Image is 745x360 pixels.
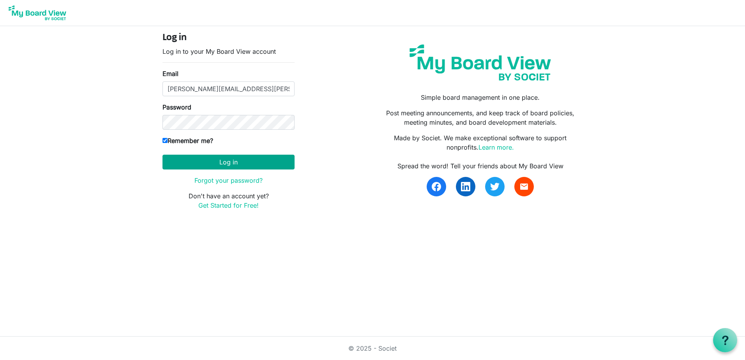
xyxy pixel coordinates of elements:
label: Email [162,69,178,78]
input: Remember me? [162,138,168,143]
p: Simple board management in one place. [378,93,583,102]
p: Made by Societ. We make exceptional software to support nonprofits. [378,133,583,152]
label: Password [162,102,191,112]
a: Learn more. [478,143,514,151]
h4: Log in [162,32,295,44]
img: my-board-view-societ.svg [404,39,557,86]
span: email [519,182,529,191]
img: linkedin.svg [461,182,470,191]
p: Log in to your My Board View account [162,47,295,56]
a: Forgot your password? [194,176,263,184]
p: Don't have an account yet? [162,191,295,210]
div: Spread the word! Tell your friends about My Board View [378,161,583,171]
img: twitter.svg [490,182,500,191]
label: Remember me? [162,136,213,145]
button: Log in [162,155,295,169]
a: email [514,177,534,196]
img: My Board View Logo [6,3,69,23]
a: Get Started for Free! [198,201,259,209]
img: facebook.svg [432,182,441,191]
p: Post meeting announcements, and keep track of board policies, meeting minutes, and board developm... [378,108,583,127]
a: © 2025 - Societ [348,344,397,352]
